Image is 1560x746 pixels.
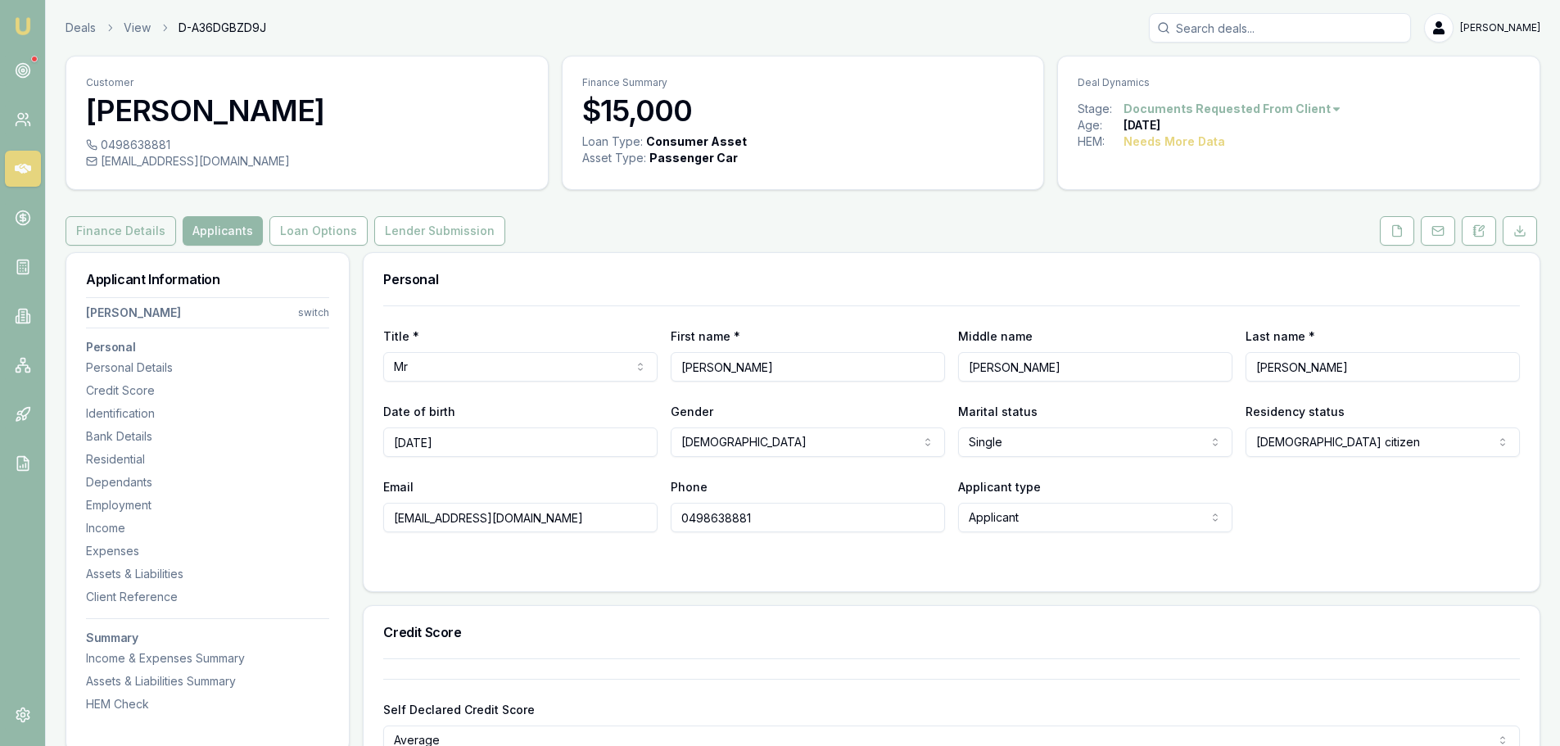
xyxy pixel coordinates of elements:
[582,150,646,166] div: Asset Type :
[1078,117,1124,133] div: Age:
[86,520,329,536] div: Income
[13,16,33,36] img: emu-icon-u.png
[383,273,1520,286] h3: Personal
[298,306,329,319] div: switch
[671,480,708,494] label: Phone
[1460,21,1540,34] span: [PERSON_NAME]
[269,216,368,246] button: Loan Options
[1078,101,1124,117] div: Stage:
[671,503,945,532] input: 0431 234 567
[374,216,505,246] button: Lender Submission
[1078,133,1124,150] div: HEM:
[179,216,266,246] a: Applicants
[86,94,528,127] h3: [PERSON_NAME]
[86,428,329,445] div: Bank Details
[86,650,329,667] div: Income & Expenses Summary
[86,273,329,286] h3: Applicant Information
[66,216,179,246] a: Finance Details
[66,20,266,36] nav: breadcrumb
[86,474,329,491] div: Dependants
[86,451,329,468] div: Residential
[671,405,713,418] label: Gender
[86,696,329,712] div: HEM Check
[86,305,181,321] div: [PERSON_NAME]
[1124,117,1160,133] div: [DATE]
[86,497,329,513] div: Employment
[383,329,419,343] label: Title *
[383,427,658,457] input: DD/MM/YYYY
[582,94,1024,127] h3: $15,000
[86,137,528,153] div: 0498638881
[1124,101,1342,117] button: Documents Requested From Client
[371,216,509,246] a: Lender Submission
[1246,405,1345,418] label: Residency status
[1124,133,1225,150] div: Needs More Data
[66,20,96,36] a: Deals
[671,329,740,343] label: First name *
[86,76,528,89] p: Customer
[86,543,329,559] div: Expenses
[383,405,455,418] label: Date of birth
[1149,13,1411,43] input: Search deals
[86,632,329,644] h3: Summary
[86,673,329,689] div: Assets & Liabilities Summary
[86,589,329,605] div: Client Reference
[646,133,747,150] div: Consumer Asset
[86,382,329,399] div: Credit Score
[383,626,1520,639] h3: Credit Score
[1246,329,1315,343] label: Last name *
[649,150,738,166] div: Passenger Car
[86,341,329,353] h3: Personal
[86,566,329,582] div: Assets & Liabilities
[86,405,329,422] div: Identification
[266,216,371,246] a: Loan Options
[582,76,1024,89] p: Finance Summary
[958,405,1038,418] label: Marital status
[183,216,263,246] button: Applicants
[383,480,414,494] label: Email
[958,480,1041,494] label: Applicant type
[66,216,176,246] button: Finance Details
[86,153,528,170] div: [EMAIL_ADDRESS][DOMAIN_NAME]
[124,20,151,36] a: View
[86,359,329,376] div: Personal Details
[383,703,535,717] label: Self Declared Credit Score
[582,133,643,150] div: Loan Type:
[179,20,266,36] span: D-A36DGBZD9J
[1078,76,1520,89] p: Deal Dynamics
[958,329,1033,343] label: Middle name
